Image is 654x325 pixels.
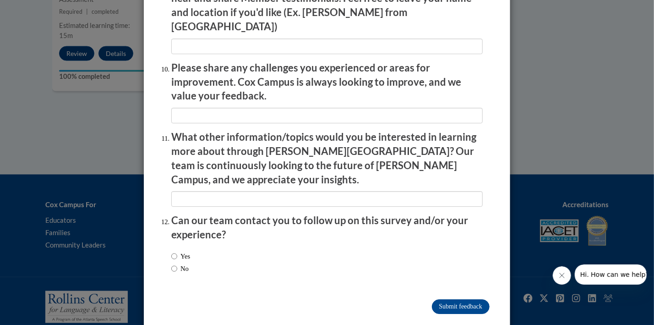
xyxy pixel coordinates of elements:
span: Hi. How can we help? [5,6,74,14]
iframe: Message from company [575,264,647,285]
iframe: Close message [553,266,571,285]
p: Please share any challenges you experienced or areas for improvement. Cox Campus is always lookin... [171,61,483,103]
label: Yes [171,251,190,261]
input: Yes [171,251,177,261]
p: Can our team contact you to follow up on this survey and/or your experience? [171,214,483,242]
input: Submit feedback [432,299,490,314]
p: What other information/topics would you be interested in learning more about through [PERSON_NAME... [171,130,483,187]
label: No [171,264,189,274]
input: No [171,264,177,274]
